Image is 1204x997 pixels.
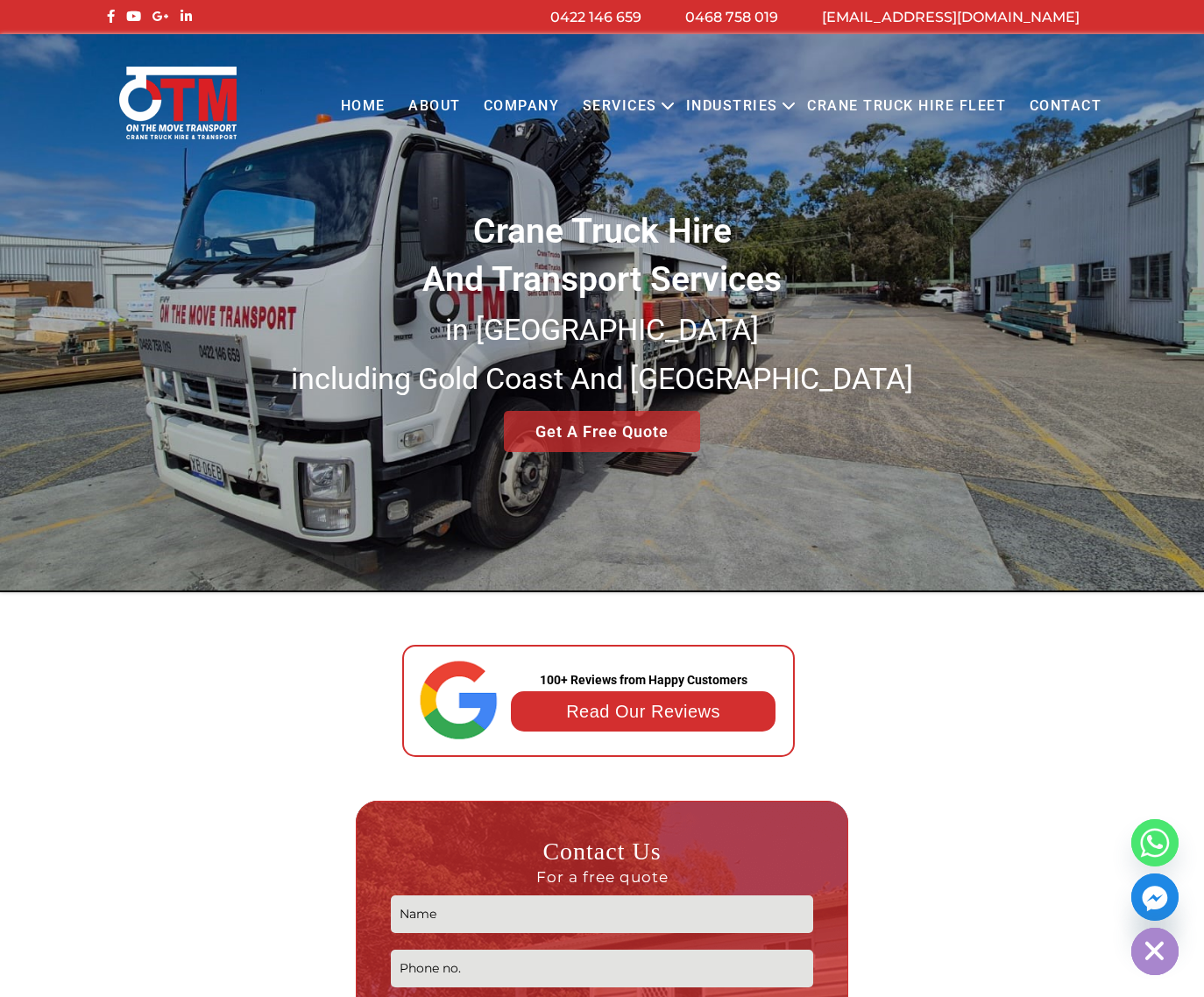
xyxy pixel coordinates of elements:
[822,9,1080,25] a: [EMAIL_ADDRESS][DOMAIN_NAME]
[1017,82,1113,131] a: Contact
[685,9,778,25] a: 0468 758 019
[391,867,813,887] span: For a free quote
[329,82,396,131] a: Home
[550,9,641,25] a: 0422 146 659
[1131,819,1179,866] a: Whatsapp
[796,82,1017,131] a: Crane Truck Hire Fleet
[540,673,747,687] strong: 100+ Reviews from Happy Customers
[571,82,669,131] a: Services
[391,836,813,887] h3: Contact Us
[566,702,720,721] a: Read Our Reviews
[391,950,813,987] input: Phone no.
[472,82,571,131] a: COMPANY
[397,82,472,131] a: About
[1131,873,1179,921] a: Facebook_Messenger
[391,895,813,933] input: Name
[504,411,700,452] a: Get A Free Quote
[291,312,913,396] small: in [GEOGRAPHIC_DATA] including Gold Coast And [GEOGRAPHIC_DATA]
[675,82,790,131] a: Industries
